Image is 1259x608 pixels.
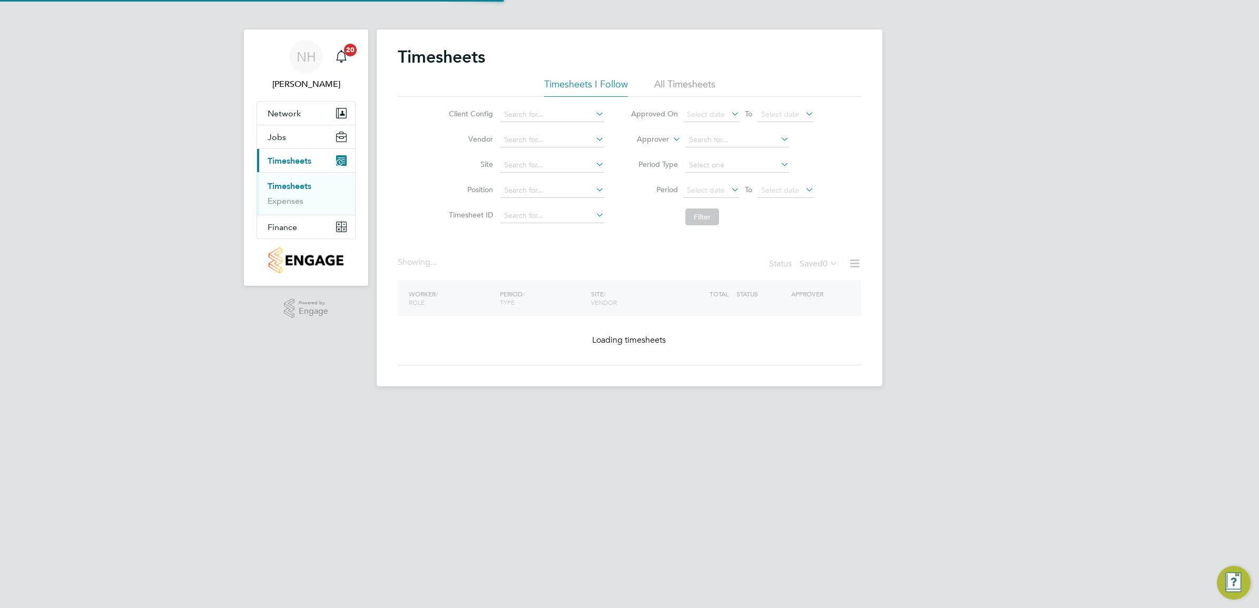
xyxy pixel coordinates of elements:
[1217,566,1251,600] button: Engage Resource Center
[823,258,828,269] span: 0
[446,185,493,194] label: Position
[685,133,789,147] input: Search for...
[500,208,604,223] input: Search for...
[446,210,493,220] label: Timesheet ID
[257,172,355,215] div: Timesheets
[398,257,439,268] div: Showing
[331,40,352,74] a: 20
[742,107,755,121] span: To
[446,160,493,169] label: Site
[268,196,303,206] a: Expenses
[685,158,789,173] input: Select one
[284,298,329,318] a: Powered byEngage
[769,257,840,272] div: Status
[268,222,297,232] span: Finance
[622,134,669,145] label: Approver
[446,109,493,118] label: Client Config
[257,149,355,172] button: Timesheets
[687,185,725,195] span: Select date
[244,29,368,286] nav: Main navigation
[742,183,755,196] span: To
[268,181,311,191] a: Timesheets
[761,109,799,119] span: Select date
[500,107,604,122] input: Search for...
[631,160,678,169] label: Period Type
[500,183,604,198] input: Search for...
[257,78,356,91] span: Nikki Hobden
[257,40,356,91] a: NH[PERSON_NAME]
[446,134,493,144] label: Vendor
[500,158,604,173] input: Search for...
[299,307,328,316] span: Engage
[687,109,725,119] span: Select date
[544,78,628,97] li: Timesheets I Follow
[257,102,355,125] button: Network
[631,109,678,118] label: Approved On
[430,257,437,267] span: ...
[344,44,357,56] span: 20
[268,132,286,142] span: Jobs
[268,156,311,166] span: Timesheets
[631,185,678,194] label: Period
[299,298,328,307] span: Powered by
[500,133,604,147] input: Search for...
[654,78,715,97] li: All Timesheets
[297,50,316,64] span: NH
[257,247,356,273] a: Go to home page
[800,258,838,269] label: Saved
[761,185,799,195] span: Select date
[257,125,355,148] button: Jobs
[257,215,355,238] button: Finance
[685,208,719,225] button: Filter
[398,46,485,67] h2: Timesheets
[268,108,301,118] span: Network
[269,247,343,273] img: countryside-properties-logo-retina.png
